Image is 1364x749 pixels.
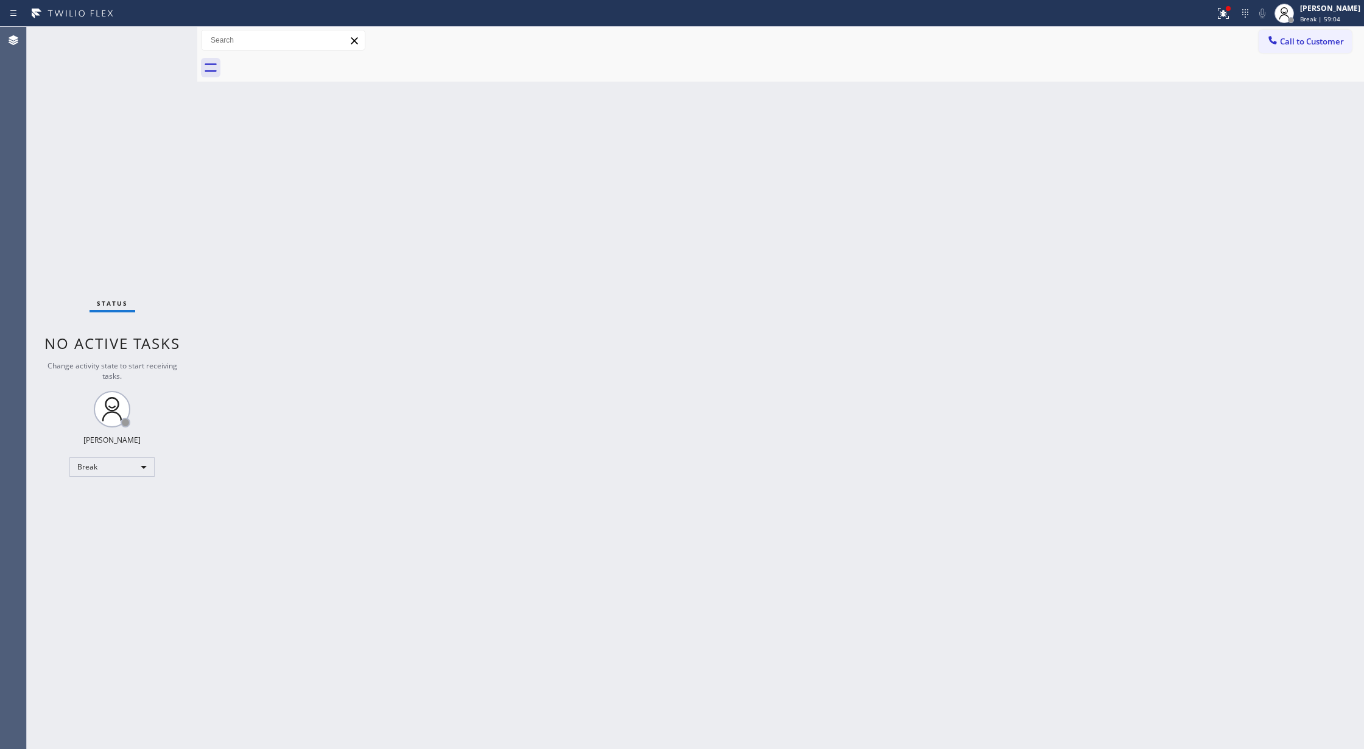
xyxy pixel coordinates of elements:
[47,360,177,381] span: Change activity state to start receiving tasks.
[69,457,155,477] div: Break
[44,333,180,353] span: No active tasks
[83,435,141,445] div: [PERSON_NAME]
[202,30,365,50] input: Search
[1300,3,1360,13] div: [PERSON_NAME]
[1254,5,1271,22] button: Mute
[1280,36,1344,47] span: Call to Customer
[1259,30,1352,53] button: Call to Customer
[1300,15,1340,23] span: Break | 59:04
[97,299,128,308] span: Status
